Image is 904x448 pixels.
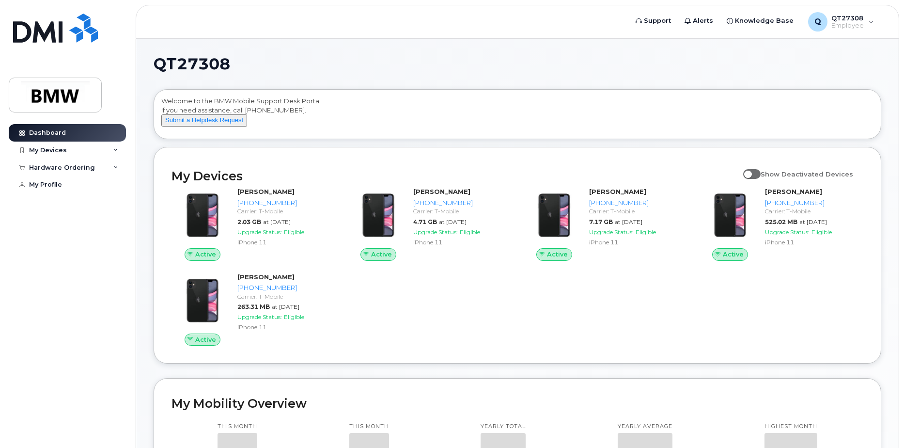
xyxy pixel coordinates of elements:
p: Yearly average [618,423,672,431]
p: Yearly total [481,423,526,431]
div: [PHONE_NUMBER] [589,198,684,208]
span: Active [195,250,216,259]
strong: [PERSON_NAME] [765,188,822,195]
img: iPhone_11.jpg [179,192,226,239]
img: iPhone_11.jpg [355,192,402,239]
div: iPhone 11 [237,238,332,246]
h2: My Devices [171,169,738,183]
span: at [DATE] [263,218,291,225]
strong: [PERSON_NAME] [413,188,470,195]
div: [PHONE_NUMBER] [413,198,508,208]
span: 2.03 GB [237,218,261,225]
span: 7.17 GB [589,218,613,225]
input: Show Deactivated Devices [743,165,751,173]
span: Active [547,250,568,259]
a: Submit a Helpdesk Request [161,116,247,124]
span: Active [723,250,744,259]
div: iPhone 11 [237,323,332,331]
span: 4.71 GB [413,218,437,225]
span: Upgrade Status: [237,228,282,236]
span: Eligible [284,313,304,320]
div: iPhone 11 [413,238,508,246]
span: Active [195,335,216,344]
p: This month [349,423,389,431]
strong: [PERSON_NAME] [589,188,646,195]
h2: My Mobility Overview [171,396,863,411]
div: Carrier: T-Mobile [237,207,332,215]
span: Eligible [284,228,304,236]
img: iPhone_11.jpg [179,277,226,324]
a: Active[PERSON_NAME][PHONE_NUMBER]Carrier: T-Mobile2.03 GBat [DATE]Upgrade Status:EligibleiPhone 11 [171,187,336,261]
span: Active [371,250,392,259]
strong: [PERSON_NAME] [237,273,295,281]
div: Welcome to the BMW Mobile Support Desk Portal If you need assistance, call [PHONE_NUMBER]. [161,96,873,135]
div: [PHONE_NUMBER] [237,198,332,208]
a: Active[PERSON_NAME][PHONE_NUMBER]Carrier: T-Mobile263.31 MBat [DATE]Upgrade Status:EligibleiPhone 11 [171,272,336,346]
p: This month [218,423,257,431]
div: Carrier: T-Mobile [765,207,859,215]
img: iPhone_11.jpg [707,192,753,239]
div: [PHONE_NUMBER] [765,198,859,208]
span: Eligible [636,228,656,236]
div: Carrier: T-Mobile [413,207,508,215]
strong: [PERSON_NAME] [237,188,295,195]
a: Active[PERSON_NAME][PHONE_NUMBER]Carrier: T-Mobile7.17 GBat [DATE]Upgrade Status:EligibleiPhone 11 [523,187,687,261]
a: Active[PERSON_NAME][PHONE_NUMBER]Carrier: T-Mobile525.02 MBat [DATE]Upgrade Status:EligibleiPhone 11 [699,187,863,261]
span: 525.02 MB [765,218,797,225]
span: Upgrade Status: [765,228,810,236]
div: Carrier: T-Mobile [589,207,684,215]
span: QT27308 [154,57,230,71]
span: at [DATE] [615,218,642,225]
div: Carrier: T-Mobile [237,292,332,301]
span: at [DATE] [439,218,467,225]
div: iPhone 11 [765,238,859,246]
p: Highest month [764,423,817,431]
span: Eligible [460,228,480,236]
span: Upgrade Status: [413,228,458,236]
div: [PHONE_NUMBER] [237,283,332,292]
span: Upgrade Status: [237,313,282,320]
a: Active[PERSON_NAME][PHONE_NUMBER]Carrier: T-Mobile4.71 GBat [DATE]Upgrade Status:EligibleiPhone 11 [347,187,512,261]
span: Show Deactivated Devices [761,170,853,178]
img: iPhone_11.jpg [531,192,577,239]
span: at [DATE] [799,218,827,225]
span: at [DATE] [272,303,299,310]
span: 263.31 MB [237,303,270,310]
div: iPhone 11 [589,238,684,246]
span: Eligible [811,228,832,236]
span: Upgrade Status: [589,228,634,236]
button: Submit a Helpdesk Request [161,114,247,127]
